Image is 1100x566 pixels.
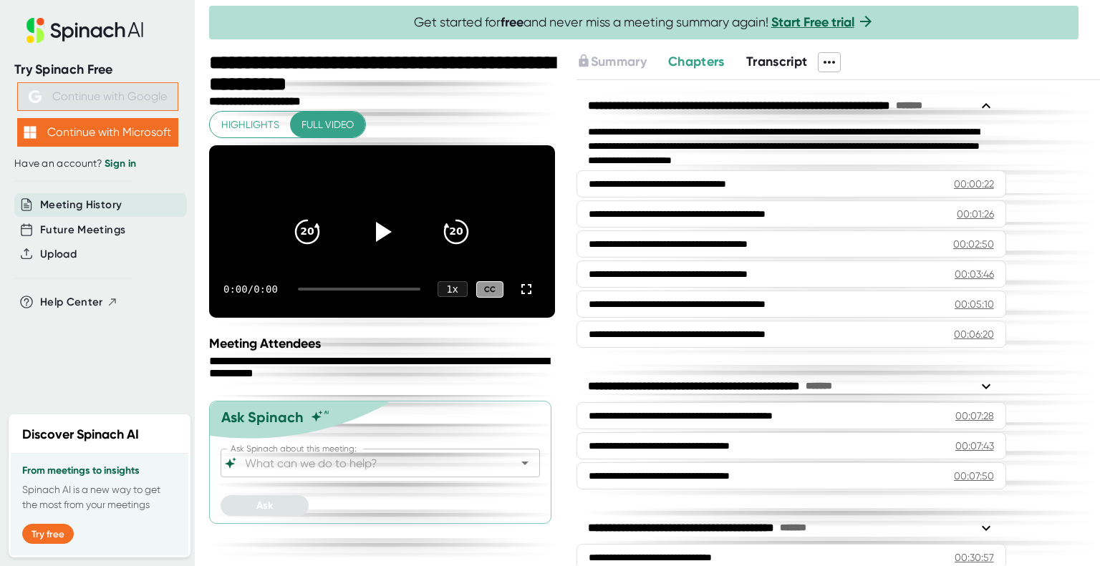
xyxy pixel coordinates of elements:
[29,90,42,103] img: Aehbyd4JwY73AAAAAElFTkSuQmCC
[256,499,273,512] span: Ask
[591,54,647,69] span: Summary
[414,14,874,31] span: Get started for and never miss a meeting summary again!
[40,197,122,213] button: Meeting History
[209,336,559,351] div: Meeting Attendees
[955,297,994,311] div: 00:05:10
[22,465,177,477] h3: From meetings to insights
[14,157,180,170] div: Have an account?
[955,550,994,565] div: 00:30:57
[476,281,503,298] div: CC
[40,294,103,311] span: Help Center
[242,453,493,473] input: What can we do to help?
[576,52,647,72] button: Summary
[14,62,180,78] div: Try Spinach Free
[17,82,178,111] button: Continue with Google
[954,469,994,483] div: 00:07:50
[210,112,291,138] button: Highlights
[771,14,854,30] a: Start Free trial
[957,207,994,221] div: 00:01:26
[515,453,535,473] button: Open
[301,116,354,134] span: Full video
[40,222,125,238] button: Future Meetings
[223,283,281,295] div: 0:00 / 0:00
[668,52,725,72] button: Chapters
[221,116,279,134] span: Highlights
[955,409,994,423] div: 00:07:28
[438,281,468,297] div: 1 x
[221,409,304,426] div: Ask Spinach
[17,118,178,147] button: Continue with Microsoft
[955,439,994,453] div: 00:07:43
[22,425,139,444] h2: Discover Spinach AI
[22,524,74,544] button: Try free
[668,54,725,69] span: Chapters
[746,52,808,72] button: Transcript
[953,237,994,251] div: 00:02:50
[40,246,77,263] button: Upload
[954,327,994,341] div: 00:06:20
[22,482,177,512] p: Spinach AI is a new way to get the most from your meetings
[501,14,524,30] b: free
[954,177,994,191] div: 00:00:22
[105,157,136,170] a: Sign in
[40,294,118,311] button: Help Center
[576,52,668,72] div: Upgrade to access
[221,495,309,516] button: Ask
[955,267,994,281] div: 00:03:46
[746,54,808,69] span: Transcript
[290,112,365,138] button: Full video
